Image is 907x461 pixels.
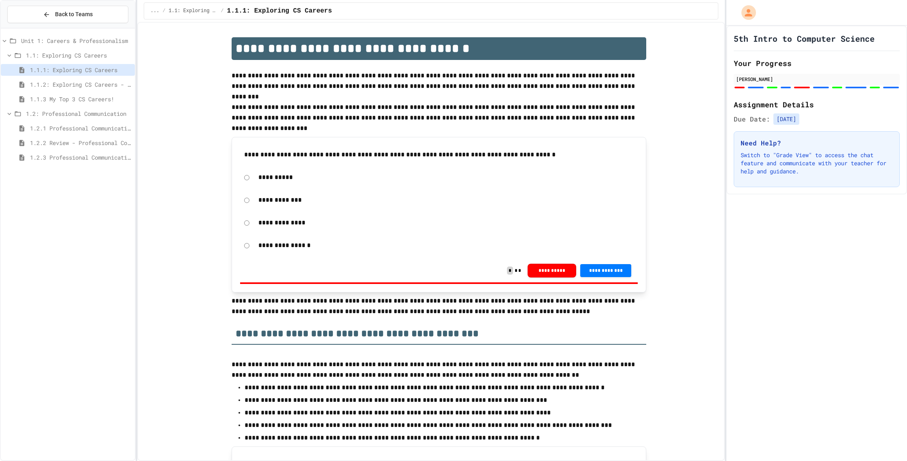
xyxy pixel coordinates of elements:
[221,8,224,14] span: /
[26,109,132,118] span: 1.2: Professional Communication
[169,8,218,14] span: 1.1: Exploring CS Careers
[736,75,897,83] div: [PERSON_NAME]
[734,58,900,69] h2: Your Progress
[734,99,900,110] h2: Assignment Details
[734,114,770,124] span: Due Date:
[26,51,132,60] span: 1.1: Exploring CS Careers
[741,138,893,148] h3: Need Help?
[227,6,332,16] span: 1.1.1: Exploring CS Careers
[7,6,128,23] button: Back to Teams
[734,33,875,44] h1: 5th Intro to Computer Science
[55,10,93,19] span: Back to Teams
[741,151,893,175] p: Switch to "Grade View" to access the chat feature and communicate with your teacher for help and ...
[30,124,132,132] span: 1.2.1 Professional Communication
[30,95,132,103] span: 1.1.3 My Top 3 CS Careers!
[30,139,132,147] span: 1.2.2 Review - Professional Communication
[21,36,132,45] span: Unit 1: Careers & Professionalism
[162,8,165,14] span: /
[733,3,758,22] div: My Account
[30,153,132,162] span: 1.2.3 Professional Communication Challenge
[773,113,799,125] span: [DATE]
[30,80,132,89] span: 1.1.2: Exploring CS Careers - Review
[30,66,132,74] span: 1.1.1: Exploring CS Careers
[151,8,160,14] span: ...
